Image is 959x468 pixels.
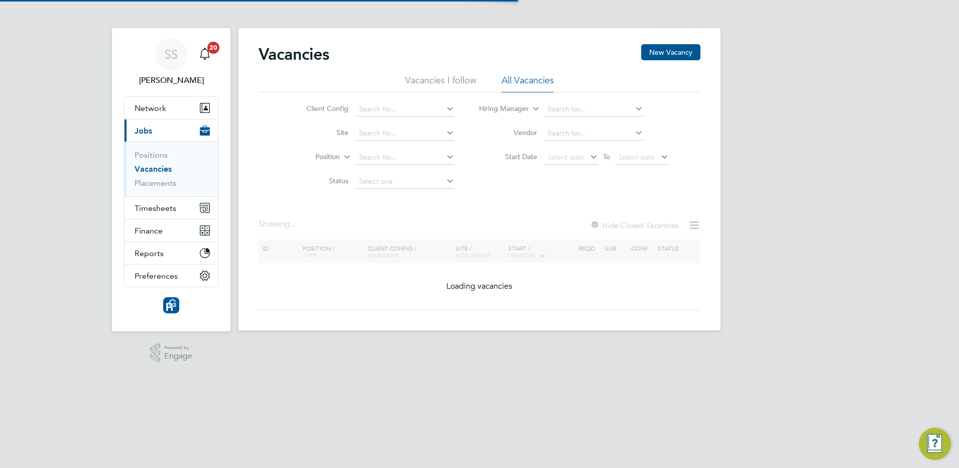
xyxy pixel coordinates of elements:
[135,249,164,258] span: Reports
[291,128,348,137] label: Site
[480,152,537,161] label: Start Date
[164,343,192,352] span: Powered by
[135,271,178,281] span: Preferences
[641,44,700,60] button: New Vacancy
[125,219,218,242] button: Finance
[548,153,584,162] span: Select date
[405,74,476,92] li: Vacancies I follow
[125,265,218,287] button: Preferences
[124,297,218,313] a: Go to home page
[165,48,178,61] span: SS
[135,226,163,236] span: Finance
[355,127,454,141] input: Search for...
[135,178,176,188] a: Placements
[259,44,329,64] h2: Vacancies
[355,175,454,189] input: Select one
[619,153,655,162] span: Select date
[290,219,296,229] span: ...
[125,197,218,219] button: Timesheets
[164,352,192,361] span: Engage
[135,164,172,174] a: Vacancies
[600,150,613,163] span: To
[135,150,168,160] a: Positions
[124,74,218,86] span: Sasha Steeples
[919,428,951,460] button: Engage Resource Center
[125,242,218,264] button: Reports
[355,102,454,116] input: Search for...
[125,120,218,142] button: Jobs
[544,127,643,141] input: Search for...
[207,42,219,54] span: 20
[480,128,537,137] label: Vendor
[259,219,298,229] div: Showing
[135,126,152,136] span: Jobs
[125,142,218,196] div: Jobs
[135,103,166,113] span: Network
[355,151,454,165] input: Search for...
[195,38,215,70] a: 20
[135,203,176,213] span: Timesheets
[124,38,218,86] a: SS[PERSON_NAME]
[112,28,230,331] nav: Main navigation
[471,104,529,114] label: Hiring Manager
[125,97,218,119] button: Network
[163,297,179,313] img: resourcinggroup-logo-retina.png
[282,152,340,162] label: Position
[544,102,643,116] input: Search for...
[291,176,348,185] label: Status
[150,343,193,363] a: Powered byEngage
[502,74,554,92] li: All Vacancies
[590,220,678,230] label: Hide Closed Vacancies
[291,104,348,113] label: Client Config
